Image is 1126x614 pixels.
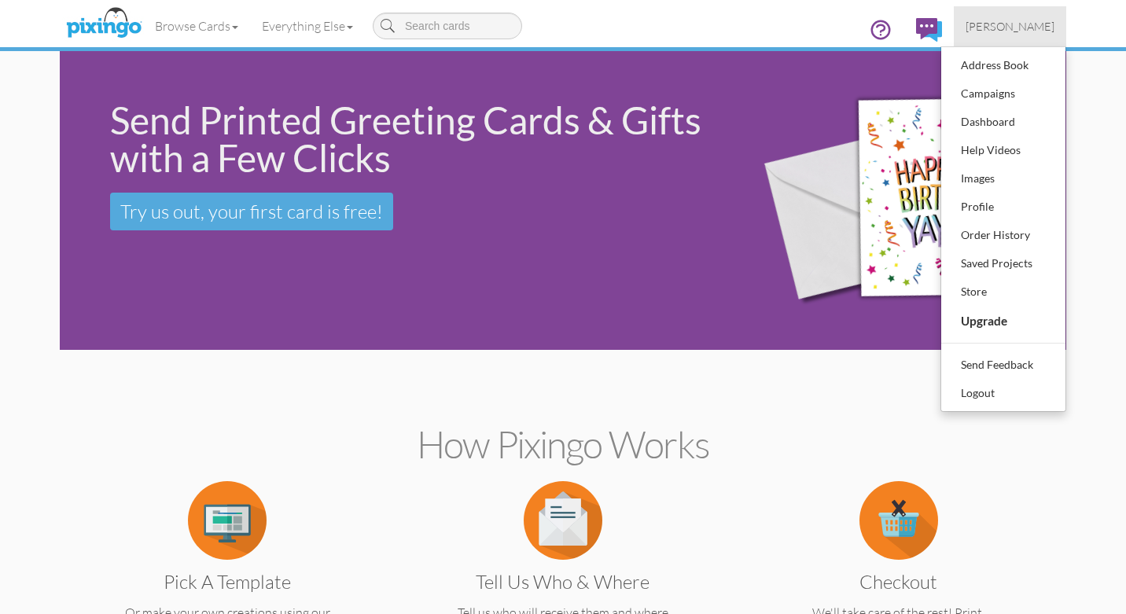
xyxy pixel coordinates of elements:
[941,351,1065,379] a: Send Feedback
[941,51,1065,79] a: Address Book
[740,55,1062,347] img: 942c5090-71ba-4bfc-9a92-ca782dcda692.png
[110,101,718,177] div: Send Printed Greeting Cards & Gifts with a Few Clicks
[957,195,1050,219] div: Profile
[524,481,602,560] img: item.alt
[941,221,1065,249] a: Order History
[957,138,1050,162] div: Help Videos
[916,18,942,42] img: comments.svg
[957,167,1050,190] div: Images
[434,572,691,592] h3: Tell us Who & Where
[62,4,145,43] img: pixingo logo
[941,79,1065,108] a: Campaigns
[957,110,1050,134] div: Dashboard
[957,353,1050,377] div: Send Feedback
[859,481,938,560] img: item.alt
[941,306,1065,336] a: Upgrade
[957,53,1050,77] div: Address Book
[957,223,1050,247] div: Order History
[87,424,1039,465] h2: How Pixingo works
[957,82,1050,105] div: Campaigns
[941,278,1065,306] a: Store
[770,572,1027,592] h3: Checkout
[941,164,1065,193] a: Images
[957,308,1050,333] div: Upgrade
[188,481,267,560] img: item.alt
[941,379,1065,407] a: Logout
[941,249,1065,278] a: Saved Projects
[143,6,250,46] a: Browse Cards
[373,13,522,39] input: Search cards
[941,193,1065,221] a: Profile
[941,108,1065,136] a: Dashboard
[954,6,1066,46] a: [PERSON_NAME]
[957,381,1050,405] div: Logout
[957,280,1050,303] div: Store
[941,136,1065,164] a: Help Videos
[957,252,1050,275] div: Saved Projects
[99,572,356,592] h3: Pick a Template
[110,193,393,230] a: Try us out, your first card is free!
[250,6,365,46] a: Everything Else
[966,20,1054,33] span: [PERSON_NAME]
[120,200,383,223] span: Try us out, your first card is free!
